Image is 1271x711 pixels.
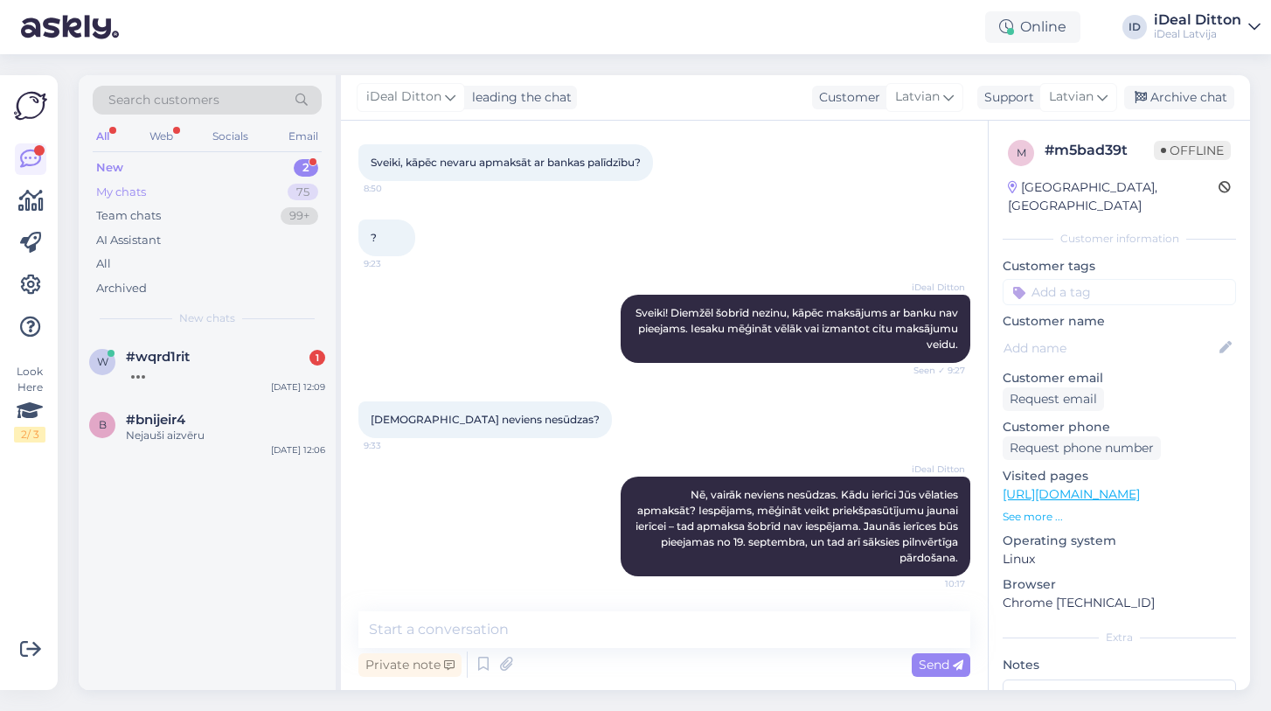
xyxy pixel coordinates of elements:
[271,380,325,394] div: [DATE] 12:09
[126,412,185,428] span: #bnijeir4
[371,413,600,426] span: [DEMOGRAPHIC_DATA] neviens nesūdzas?
[271,443,325,457] div: [DATE] 12:06
[1004,338,1216,358] input: Add name
[1003,509,1236,525] p: See more ...
[371,156,641,169] span: Sveiki, kāpēc nevaru apmaksāt ar bankas palīdzību?
[1003,630,1236,645] div: Extra
[1122,15,1147,39] div: ID
[1003,387,1104,411] div: Request email
[96,255,111,273] div: All
[281,207,318,225] div: 99+
[1003,550,1236,568] p: Linux
[285,125,322,148] div: Email
[1003,532,1236,550] p: Operating system
[364,257,429,270] span: 9:23
[108,91,219,109] span: Search customers
[97,355,108,368] span: w
[126,349,190,365] span: #wqrd1rit
[1003,467,1236,485] p: Visited pages
[364,182,429,195] span: 8:50
[1003,486,1140,502] a: [URL][DOMAIN_NAME]
[635,306,961,351] span: Sveiki! Diemžēl šobrīd nezinu, kāpēc maksājums ar banku nav pieejams. Iesaku mēģināt vēlāk vai iz...
[895,87,940,107] span: Latvian
[899,364,965,377] span: Seen ✓ 9:27
[977,88,1034,107] div: Support
[1003,575,1236,594] p: Browser
[1124,86,1234,109] div: Archive chat
[14,427,45,443] div: 2 / 3
[1003,594,1236,612] p: Chrome [TECHNICAL_ID]
[919,657,963,673] span: Send
[294,159,318,177] div: 2
[1003,312,1236,331] p: Customer name
[96,184,146,201] div: My chats
[1154,27,1241,41] div: iDeal Latvija
[899,463,965,476] span: iDeal Ditton
[1003,436,1161,460] div: Request phone number
[812,88,880,107] div: Customer
[899,577,965,590] span: 10:17
[288,184,318,201] div: 75
[309,350,325,366] div: 1
[1008,178,1219,215] div: [GEOGRAPHIC_DATA], [GEOGRAPHIC_DATA]
[1003,369,1236,387] p: Customer email
[209,125,252,148] div: Socials
[1003,656,1236,674] p: Notes
[1003,418,1236,436] p: Customer phone
[126,428,325,443] div: Nejauši aizvēru
[1045,140,1154,161] div: # m5bad39t
[1003,231,1236,247] div: Customer information
[96,159,123,177] div: New
[99,418,107,431] span: b
[96,232,161,249] div: AI Assistant
[358,653,462,677] div: Private note
[1017,146,1026,159] span: m
[366,87,441,107] span: iDeal Ditton
[371,231,377,244] span: ?
[1154,13,1241,27] div: iDeal Ditton
[1154,13,1261,41] a: iDeal DittoniDeal Latvija
[364,439,429,452] span: 9:33
[1003,257,1236,275] p: Customer tags
[146,125,177,148] div: Web
[1049,87,1094,107] span: Latvian
[179,310,235,326] span: New chats
[96,207,161,225] div: Team chats
[93,125,113,148] div: All
[1154,141,1231,160] span: Offline
[635,488,961,564] span: Nē, vairāk neviens nesūdzas. Kādu ierīci Jūs vēlaties apmaksāt? Iespējams, mēģināt veikt priekšpa...
[14,364,45,443] div: Look Here
[985,11,1080,43] div: Online
[96,280,147,297] div: Archived
[14,89,47,122] img: Askly Logo
[465,88,572,107] div: leading the chat
[1003,279,1236,305] input: Add a tag
[899,281,965,294] span: iDeal Ditton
